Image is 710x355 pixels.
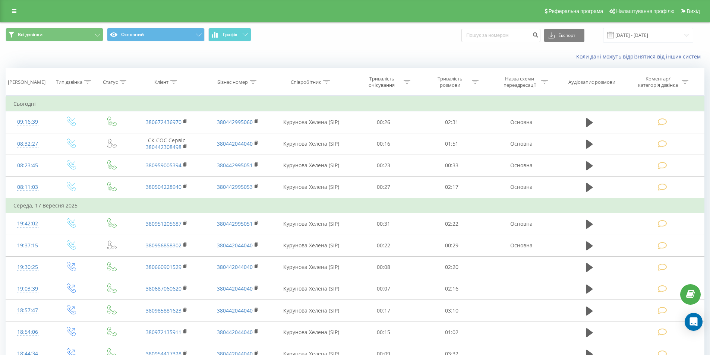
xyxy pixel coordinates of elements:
input: Пошук за номером [461,29,540,42]
a: 380972135911 [146,329,182,336]
div: Аудіозапис розмови [568,79,615,85]
a: 380442044040 [217,242,253,249]
td: 00:23 [350,155,418,176]
div: Open Intercom Messenger [685,313,703,331]
a: Коли дані можуть відрізнятися вiд інших систем [576,53,704,60]
td: 03:10 [418,300,486,321]
button: Графік [208,28,251,41]
a: 380956858302 [146,242,182,249]
td: Основна [486,155,556,176]
td: Основна [486,213,556,235]
div: Тривалість очікування [362,76,402,88]
a: 380442995051 [217,162,253,169]
button: Експорт [544,29,584,42]
td: Курунова Хелена (SIP) [273,300,350,321]
td: 00:29 [418,235,486,256]
td: 02:20 [418,256,486,278]
a: 380951205687 [146,220,182,227]
div: 18:54:06 [13,325,42,339]
span: Всі дзвінки [18,32,42,38]
td: 00:15 [350,321,418,343]
div: 19:42:02 [13,216,42,231]
div: Клієнт [154,79,168,85]
div: Співробітник [291,79,321,85]
div: 08:32:27 [13,137,42,151]
div: Назва схеми переадресації [499,76,539,88]
td: 01:02 [418,321,486,343]
a: 380672436970 [146,118,182,126]
div: Статус [103,79,118,85]
a: 380442995053 [217,183,253,190]
td: 00:16 [350,133,418,155]
td: Курунова Хелена (SIP) [273,133,350,155]
div: 18:57:47 [13,303,42,318]
div: 08:23:45 [13,158,42,173]
td: 02:31 [418,111,486,133]
span: Вихід [687,8,700,14]
a: 380442044040 [217,285,253,292]
a: 380985881623 [146,307,182,314]
td: Курунова Хелена (SIP) [273,321,350,343]
div: 08:11:03 [13,180,42,194]
td: Основна [486,235,556,256]
td: Курунова Хелена (SIP) [273,155,350,176]
a: 380504228940 [146,183,182,190]
div: 09:16:39 [13,115,42,129]
a: 380442044040 [217,263,253,270]
div: Тип дзвінка [56,79,82,85]
a: 380442044040 [217,140,253,147]
span: Графік [223,32,237,37]
td: Основна [486,111,556,133]
a: 380660901529 [146,263,182,270]
a: 380442044040 [217,329,253,336]
td: 02:16 [418,278,486,299]
td: 00:17 [350,300,418,321]
td: Курунова Хелена (SIP) [273,278,350,299]
div: [PERSON_NAME] [8,79,45,85]
td: Курунова Хелена (SIP) [273,235,350,256]
a: 380442995051 [217,220,253,227]
td: 00:27 [350,176,418,198]
div: 19:03:39 [13,282,42,296]
td: 00:08 [350,256,418,278]
button: Всі дзвінки [6,28,103,41]
td: 02:17 [418,176,486,198]
div: Тривалість розмови [430,76,470,88]
button: Основний [107,28,205,41]
td: СК СОС Сервіс [131,133,202,155]
span: Реферальна програма [549,8,603,14]
td: 00:22 [350,235,418,256]
td: 01:51 [418,133,486,155]
a: 380442308498 [146,143,182,150]
td: 00:33 [418,155,486,176]
td: Середа, 17 Вересня 2025 [6,198,704,213]
span: Налаштування профілю [616,8,674,14]
td: 02:22 [418,213,486,235]
td: Основна [486,176,556,198]
a: 380959005394 [146,162,182,169]
td: Основна [486,133,556,155]
a: 380687060620 [146,285,182,292]
div: Бізнес номер [217,79,248,85]
td: 00:07 [350,278,418,299]
a: 380442995060 [217,118,253,126]
td: Курунова Хелена (SIP) [273,213,350,235]
td: 00:31 [350,213,418,235]
td: Курунова Хелена (SIP) [273,176,350,198]
div: 19:37:15 [13,238,42,253]
td: 00:26 [350,111,418,133]
td: Курунова Хелена (SIP) [273,256,350,278]
td: Курунова Хелена (SIP) [273,111,350,133]
td: Сьогодні [6,96,704,111]
a: 380442044040 [217,307,253,314]
div: 19:30:25 [13,260,42,275]
div: Коментар/категорія дзвінка [636,76,680,88]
